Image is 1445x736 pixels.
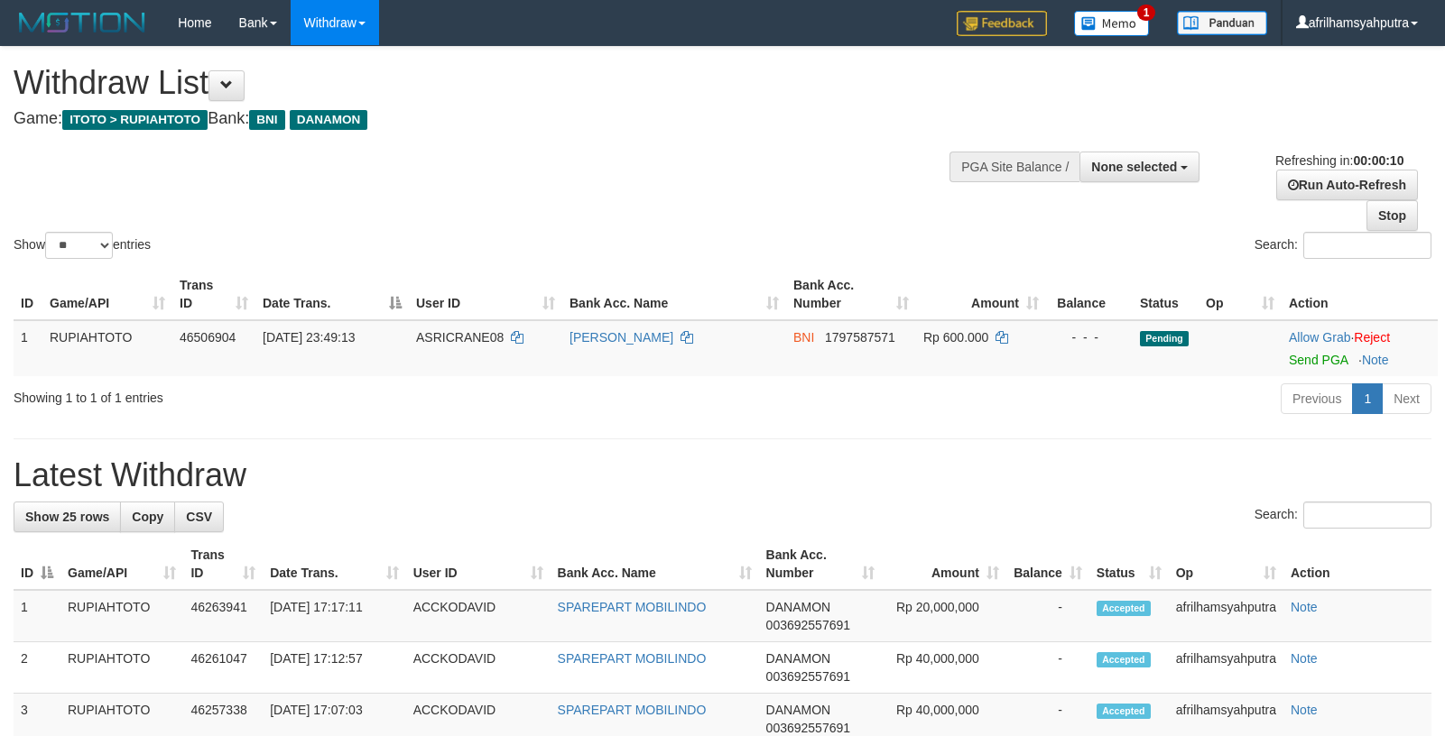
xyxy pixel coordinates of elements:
[1291,703,1318,717] a: Note
[916,269,1046,320] th: Amount: activate to sort column ascending
[1255,501,1431,529] label: Search:
[60,642,183,694] td: RUPIAHTOTO
[1137,5,1156,21] span: 1
[1169,642,1283,694] td: afrilhamsyahputra
[1091,160,1177,174] span: None selected
[1289,353,1348,367] a: Send PGA
[1276,170,1418,200] a: Run Auto-Refresh
[14,232,151,259] label: Show entries
[1282,269,1438,320] th: Action
[766,600,831,614] span: DANAMON
[1089,538,1169,590] th: Status: activate to sort column ascending
[14,320,42,376] td: 1
[290,110,368,130] span: DANAMON
[1053,328,1125,346] div: - - -
[1006,642,1089,694] td: -
[183,590,263,642] td: 46263941
[14,642,60,694] td: 2
[1199,269,1282,320] th: Op: activate to sort column ascending
[1006,590,1089,642] td: -
[1097,601,1151,616] span: Accepted
[409,269,562,320] th: User ID: activate to sort column ascending
[766,669,850,684] span: Copy 003692557691 to clipboard
[1006,538,1089,590] th: Balance: activate to sort column ascending
[1281,383,1353,414] a: Previous
[1097,652,1151,667] span: Accepted
[1282,320,1438,376] td: ·
[183,538,263,590] th: Trans ID: activate to sort column ascending
[255,269,409,320] th: Date Trans.: activate to sort column descending
[1097,704,1151,719] span: Accepted
[14,590,60,642] td: 1
[1303,501,1431,529] input: Search:
[60,590,183,642] td: RUPIAHTOTO
[1169,538,1283,590] th: Op: activate to sort column ascending
[120,501,175,532] a: Copy
[882,590,1006,642] td: Rp 20,000,000
[14,457,1431,493] h1: Latest Withdraw
[406,642,551,694] td: ACCKODAVID
[132,510,163,524] span: Copy
[766,721,850,735] span: Copy 003692557691 to clipboard
[1289,330,1354,345] span: ·
[14,9,151,36] img: MOTION_logo.png
[562,269,786,320] th: Bank Acc. Name: activate to sort column ascending
[263,642,405,694] td: [DATE] 17:12:57
[558,600,707,614] a: SPAREPART MOBILINDO
[1352,383,1383,414] a: 1
[60,538,183,590] th: Game/API: activate to sort column ascending
[1291,600,1318,614] a: Note
[1169,590,1283,642] td: afrilhamsyahputra
[406,590,551,642] td: ACCKODAVID
[263,330,355,345] span: [DATE] 23:49:13
[263,538,405,590] th: Date Trans.: activate to sort column ascending
[766,618,850,632] span: Copy 003692557691 to clipboard
[1362,353,1389,367] a: Note
[882,642,1006,694] td: Rp 40,000,000
[949,152,1079,182] div: PGA Site Balance /
[1283,538,1431,590] th: Action
[923,330,988,345] span: Rp 600.000
[186,510,212,524] span: CSV
[14,501,121,532] a: Show 25 rows
[416,330,504,345] span: ASRICRANE08
[1275,153,1403,168] span: Refreshing in:
[172,269,255,320] th: Trans ID: activate to sort column ascending
[1353,153,1403,168] strong: 00:00:10
[786,269,916,320] th: Bank Acc. Number: activate to sort column ascending
[1074,11,1150,36] img: Button%20Memo.svg
[25,510,109,524] span: Show 25 rows
[1289,330,1350,345] a: Allow Grab
[406,538,551,590] th: User ID: activate to sort column ascending
[1382,383,1431,414] a: Next
[1291,651,1318,666] a: Note
[14,65,945,101] h1: Withdraw List
[42,269,172,320] th: Game/API: activate to sort column ascending
[45,232,113,259] select: Showentries
[551,538,759,590] th: Bank Acc. Name: activate to sort column ascending
[183,642,263,694] td: 46261047
[1255,232,1431,259] label: Search:
[759,538,882,590] th: Bank Acc. Number: activate to sort column ascending
[1046,269,1133,320] th: Balance
[14,110,945,128] h4: Game: Bank:
[558,651,707,666] a: SPAREPART MOBILINDO
[1366,200,1418,231] a: Stop
[249,110,284,130] span: BNI
[14,538,60,590] th: ID: activate to sort column descending
[1140,331,1189,346] span: Pending
[180,330,236,345] span: 46506904
[825,330,895,345] span: Copy 1797587571 to clipboard
[766,651,831,666] span: DANAMON
[766,703,831,717] span: DANAMON
[42,320,172,376] td: RUPIAHTOTO
[263,590,405,642] td: [DATE] 17:17:11
[1177,11,1267,35] img: panduan.png
[1354,330,1390,345] a: Reject
[570,330,673,345] a: [PERSON_NAME]
[14,382,588,407] div: Showing 1 to 1 of 1 entries
[62,110,208,130] span: ITOTO > RUPIAHTOTO
[558,703,707,717] a: SPAREPART MOBILINDO
[174,501,224,532] a: CSV
[793,330,814,345] span: BNI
